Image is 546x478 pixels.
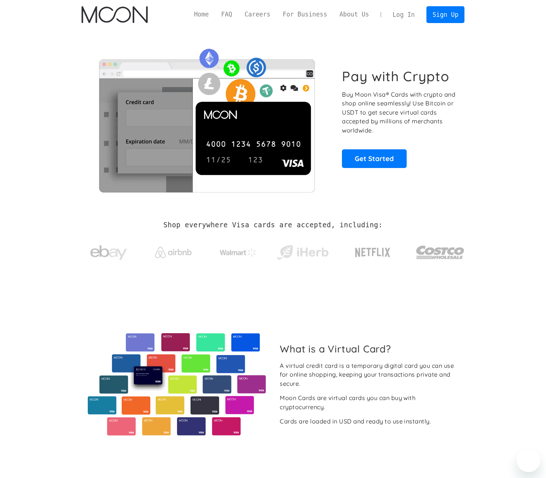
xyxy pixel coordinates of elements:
[82,6,148,23] a: home
[517,449,540,472] iframe: Schaltfläche zum Öffnen des Messaging-Fensters
[276,10,333,19] a: For Business
[280,343,459,355] h2: What is a Virtual Card?
[238,10,276,19] a: Careers
[342,90,456,135] p: Buy Moon Visa® Cards with crypto and shop online seamlessly! Use Bitcoin or USDT to get secure vi...
[163,221,383,229] h2: Shop everywhere Visa cards are accepted, including:
[82,6,148,23] img: Moon Logo
[82,44,332,192] img: Moon Cards let you spend your crypto anywhere Visa is accepted.
[416,231,465,270] a: Costco
[280,361,459,388] div: A virtual credit card is a temporary digital card you can use for online shopping, keeping your t...
[426,6,464,23] a: Sign Up
[82,234,136,268] a: ebay
[275,243,330,262] img: iHerb
[188,10,215,19] a: Home
[275,236,330,266] a: iHerb
[211,241,265,261] a: Walmart
[387,7,421,23] a: Log In
[416,239,465,266] img: Costco
[342,149,407,168] a: Get Started
[87,333,267,436] img: Virtual cards from Moon
[146,239,200,262] a: Airbnb
[90,241,127,264] img: ebay
[280,417,431,426] div: Cards are loaded in USD and ready to use instantly.
[340,236,406,265] a: Netflix
[280,393,459,411] div: Moon Cards are virtual cards you can buy with cryptocurrency.
[354,243,391,262] img: Netflix
[220,248,256,257] img: Walmart
[342,68,449,85] h1: Pay with Crypto
[333,10,375,19] a: About Us
[215,10,238,19] a: FAQ
[155,247,192,258] img: Airbnb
